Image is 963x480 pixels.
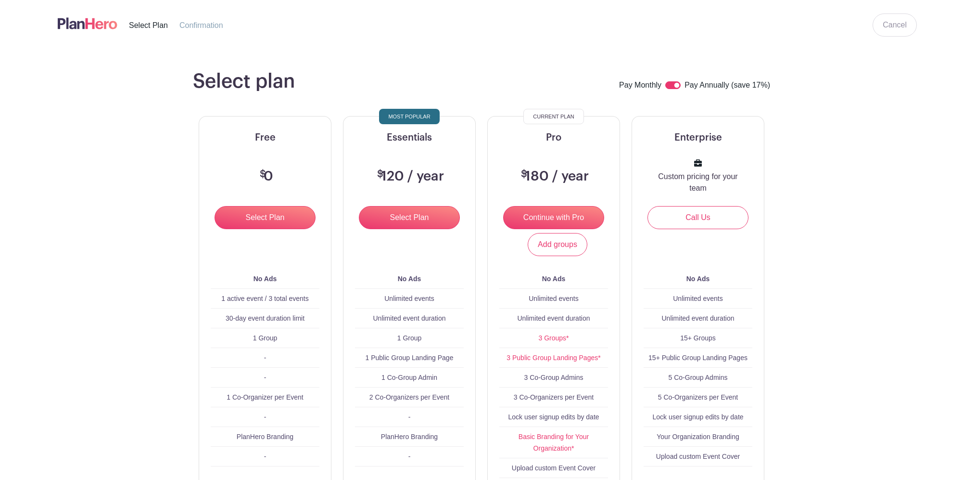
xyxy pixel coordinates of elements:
span: Unlimited events [384,295,434,302]
b: No Ads [398,275,421,283]
span: Current Plan [533,111,574,122]
span: Unlimited event duration [662,314,735,322]
img: logo-507f7623f17ff9eddc593b1ce0a138ce2505c220e1c5a4e2b4648c50719b7d32.svg [58,15,117,31]
span: 5 Co-Group Admins [669,374,728,381]
span: Lock user signup edits by date [652,413,743,421]
b: No Ads [686,275,710,283]
h5: Pro [499,132,608,143]
span: - [264,453,266,460]
a: Add groups [528,233,587,256]
span: Select Plan [129,21,168,29]
span: Unlimited event duration [373,314,446,322]
span: 3 Co-Group Admins [524,374,583,381]
span: - [264,374,266,381]
span: 1 Co-Organizer per Event [227,393,304,401]
span: Unlimited events [673,295,723,302]
span: Upload custom Event Cover [512,464,596,472]
span: Confirmation [179,21,223,29]
input: Select Plan [359,206,460,229]
h5: Enterprise [644,132,752,143]
a: 3 Groups* [538,334,569,342]
span: 1 Public Group Landing Page [366,354,454,362]
span: - [264,354,266,362]
span: 1 Co-Group Admin [381,374,437,381]
span: Lock user signup edits by date [508,413,599,421]
h3: 0 [257,169,273,185]
span: 1 Group [397,334,422,342]
h5: Essentials [355,132,464,143]
a: Cancel [873,13,917,37]
span: PlanHero Branding [381,433,438,441]
span: $ [377,169,383,179]
span: PlanHero Branding [237,433,293,441]
label: Pay Annually (save 17%) [684,79,770,92]
span: Upload custom Event Cover [656,453,740,460]
span: $ [521,169,527,179]
h3: 120 / year [375,169,444,185]
span: Your Organization Branding [657,433,739,441]
span: 1 active event / 3 total events [221,295,308,302]
span: - [408,453,411,460]
span: Unlimited events [529,295,579,302]
a: 3 Public Group Landing Pages* [507,354,600,362]
span: Most Popular [388,111,430,122]
span: - [264,413,266,421]
label: Pay Monthly [619,79,661,92]
input: Select Plan [215,206,316,229]
span: 1 Group [253,334,278,342]
span: 30-day event duration limit [226,314,304,322]
a: Call Us [647,206,748,229]
span: 3 Co-Organizers per Event [514,393,594,401]
b: No Ads [253,275,277,283]
span: 15+ Groups [680,334,716,342]
b: No Ads [542,275,565,283]
span: - [408,413,411,421]
h5: Free [211,132,319,143]
span: $ [260,169,266,179]
span: 15+ Public Group Landing Pages [648,354,748,362]
p: Custom pricing for your team [655,171,741,194]
span: Unlimited event duration [518,314,590,322]
span: 2 Co-Organizers per Event [369,393,450,401]
a: Basic Branding for Your Organization* [519,433,589,452]
h1: Select plan [193,70,295,93]
h3: 180 / year [519,169,589,185]
input: Continue with Pro [503,206,604,229]
span: 5 Co-Organizers per Event [658,393,738,401]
